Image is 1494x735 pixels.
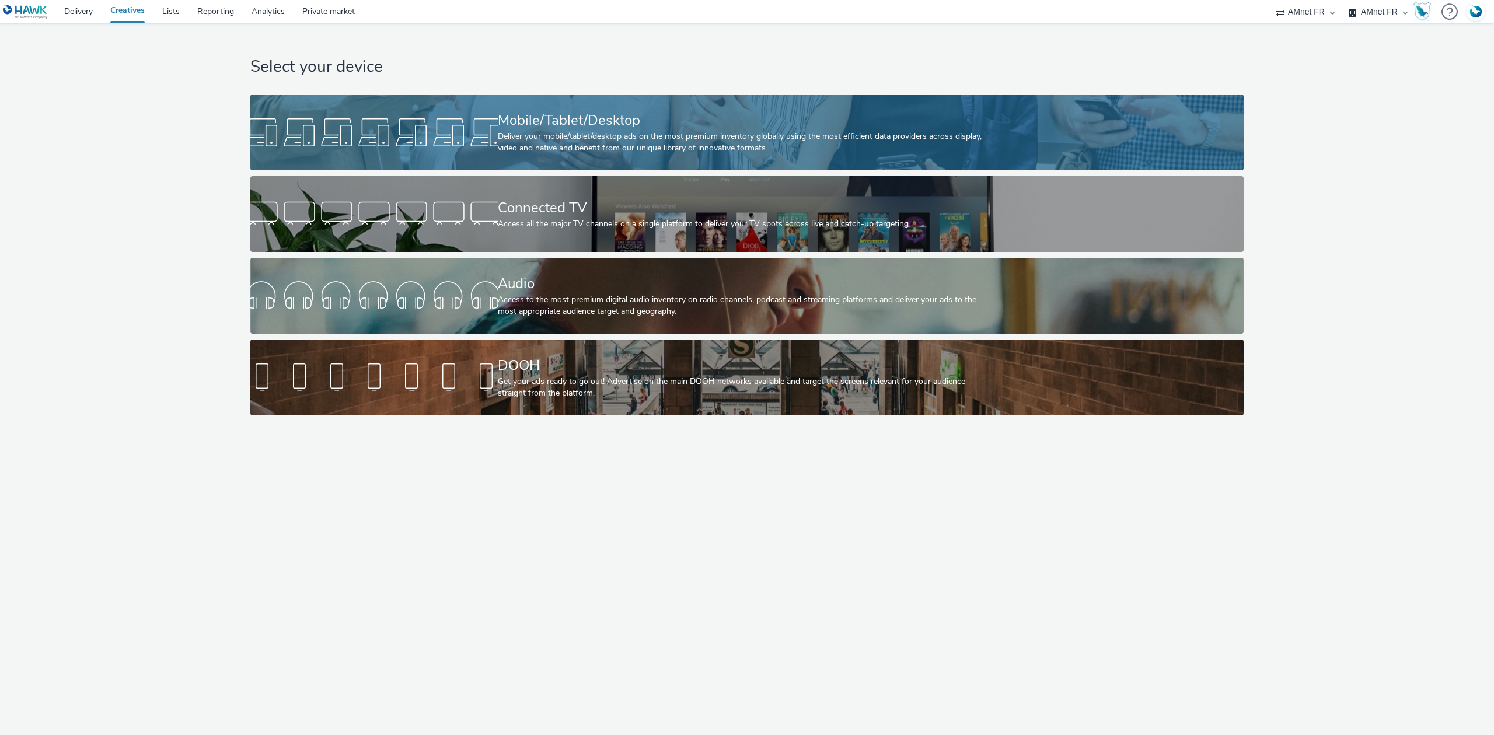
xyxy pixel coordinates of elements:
[498,376,992,400] div: Get your ads ready to go out! Advertise on the main DOOH networks available and target the screen...
[250,258,1244,334] a: AudioAccess to the most premium digital audio inventory on radio channels, podcast and streaming ...
[1413,2,1431,21] img: Hawk Academy
[250,94,1244,170] a: Mobile/Tablet/DesktopDeliver your mobile/tablet/desktop ads on the most premium inventory globall...
[498,131,992,155] div: Deliver your mobile/tablet/desktop ads on the most premium inventory globally using the most effi...
[250,176,1244,252] a: Connected TVAccess all the major TV channels on a single platform to deliver your TV spots across...
[250,56,1244,78] h1: Select your device
[1413,2,1436,21] a: Hawk Academy
[3,5,48,19] img: undefined Logo
[498,274,992,294] div: Audio
[498,355,992,376] div: DOOH
[498,218,992,230] div: Access all the major TV channels on a single platform to deliver your TV spots across live and ca...
[250,339,1244,415] a: DOOHGet your ads ready to go out! Advertise on the main DOOH networks available and target the sc...
[498,110,992,131] div: Mobile/Tablet/Desktop
[1467,3,1485,20] img: Account FR
[498,198,992,218] div: Connected TV
[498,294,992,318] div: Access to the most premium digital audio inventory on radio channels, podcast and streaming platf...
